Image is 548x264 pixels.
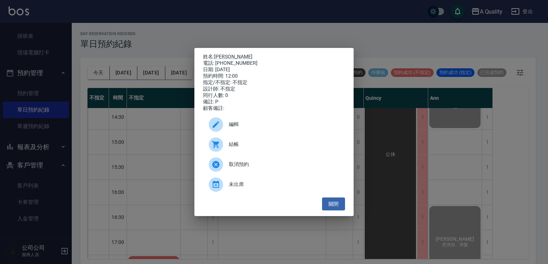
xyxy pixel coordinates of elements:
[203,54,345,60] p: 姓名:
[203,73,345,79] div: 預約時間: 12:00
[203,67,345,73] div: 日期: [DATE]
[229,161,339,168] span: 取消預約
[203,114,345,135] div: 編輯
[203,86,345,92] div: 設計師: 不指定
[203,175,345,195] div: 未出席
[203,92,345,99] div: 同行人數: 0
[203,155,345,175] div: 取消預約
[322,197,345,211] button: 關閉
[203,105,345,112] div: 顧客備註:
[214,54,252,59] a: [PERSON_NAME]
[203,99,345,105] div: 備註: P
[203,135,345,155] a: 結帳
[203,60,345,67] div: 電話: [PHONE_NUMBER]
[229,141,339,148] span: 結帳
[229,121,339,128] span: 編輯
[229,181,339,188] span: 未出席
[203,79,345,86] div: 指定/不指定: 不指定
